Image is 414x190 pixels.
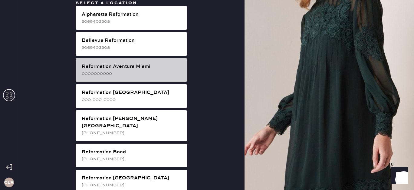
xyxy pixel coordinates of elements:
[4,180,14,185] h3: CLR
[82,18,182,25] div: 2069403308
[82,11,182,18] div: Alpharetta Reformation
[82,63,182,70] div: Reformation Aventura Miami
[82,130,182,136] div: [PHONE_NUMBER]
[76,0,137,6] span: Select a location
[82,96,182,103] div: 000-000-0000
[82,148,182,156] div: Reformation Bond
[82,89,182,96] div: Reformation [GEOGRAPHIC_DATA]
[385,163,411,189] iframe: Front Chat
[82,115,182,130] div: Reformation [PERSON_NAME][GEOGRAPHIC_DATA]
[82,70,182,77] div: 0000000000
[82,182,182,188] div: [PHONE_NUMBER]
[82,175,182,182] div: Reformation [GEOGRAPHIC_DATA]
[82,37,182,44] div: Bellevue Reformation
[82,156,182,162] div: [PHONE_NUMBER]
[82,44,182,51] div: 2069403308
